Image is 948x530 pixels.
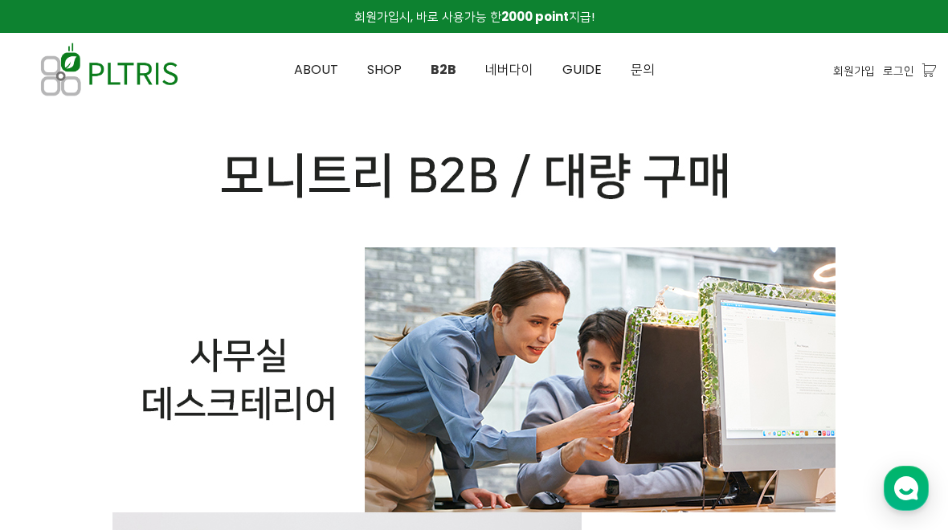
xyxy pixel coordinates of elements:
a: ABOUT [280,34,353,106]
span: ABOUT [294,60,338,79]
span: 대화 [147,422,166,434]
span: 홈 [51,421,60,434]
a: 문의 [616,34,669,106]
span: 문의 [631,60,655,79]
span: 네버다이 [485,60,533,79]
a: 설정 [207,397,309,437]
a: SHOP [353,34,416,106]
span: GUIDE [562,60,602,79]
span: 설정 [248,421,268,434]
strong: 2000 point [501,8,569,25]
span: SHOP [367,60,402,79]
a: 대화 [106,397,207,437]
a: 홈 [5,397,106,437]
a: B2B [416,34,471,106]
span: 회원가입시, 바로 사용가능 한 지급! [354,8,595,25]
a: GUIDE [548,34,616,106]
a: 로그인 [883,62,914,79]
a: 회원가입 [833,62,875,79]
span: B2B [431,60,456,79]
a: 네버다이 [471,34,548,106]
